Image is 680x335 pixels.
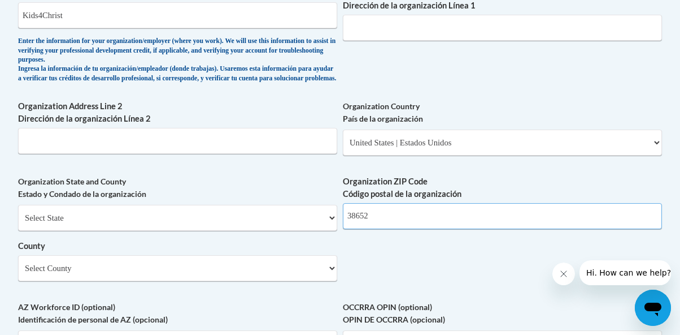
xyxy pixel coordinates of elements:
[343,15,662,41] input: Metadata input
[552,263,575,285] iframe: Close message
[343,301,662,326] label: OCCRRA OPIN (optional) OPIN DE OCCRRA (opcional)
[18,175,337,200] label: Organization State and County Estado y Condado de la organización
[343,100,662,125] label: Organization Country País de la organización
[343,203,662,229] input: Metadata input
[18,37,337,83] div: Enter the information for your organization/employer (where you work). We will use this informati...
[579,260,671,285] iframe: Message from company
[18,301,337,326] label: AZ Workforce ID (optional) Identificación de personal de AZ (opcional)
[18,2,337,28] input: Metadata input
[635,290,671,326] iframe: Button to launch messaging window
[18,240,337,252] label: County
[343,175,662,200] label: Organization ZIP Code Código postal de la organización
[18,100,337,125] label: Organization Address Line 2 Dirección de la organización Línea 2
[18,128,337,154] input: Metadata input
